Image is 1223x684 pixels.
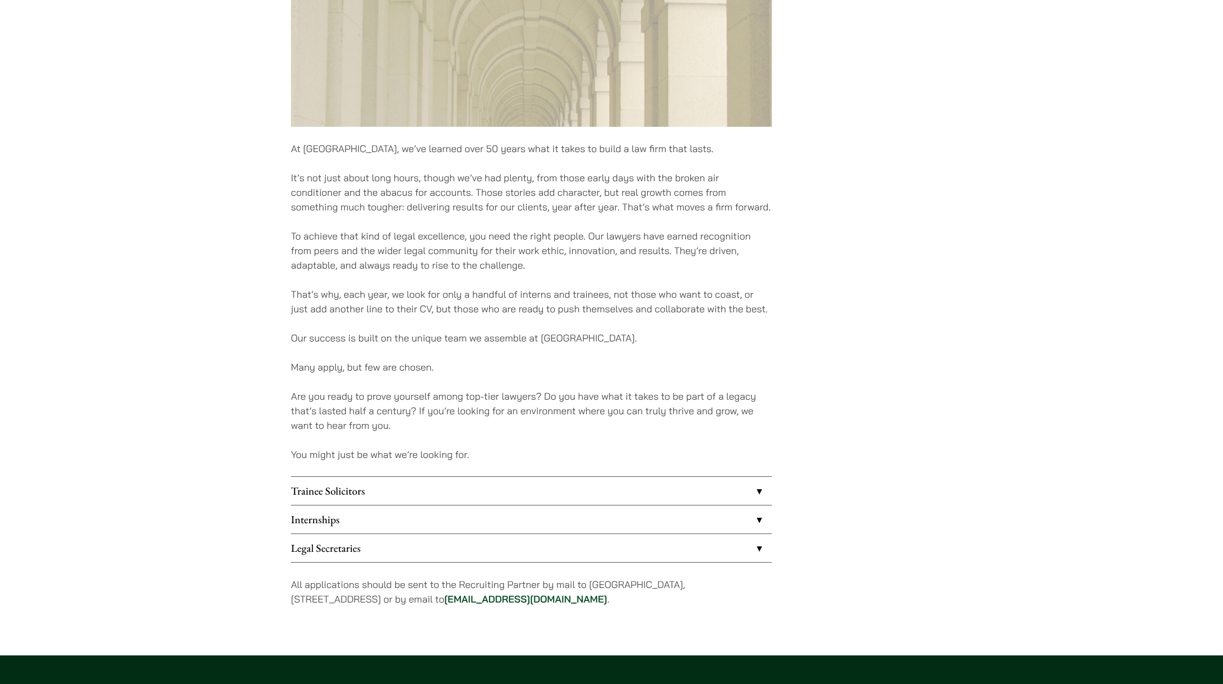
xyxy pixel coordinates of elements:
[291,360,772,374] p: Many apply, but few are chosen.
[291,447,772,462] p: You might just be what we’re looking for.
[291,170,772,214] p: It’s not just about long hours, though we’ve had plenty, from those early days with the broken ai...
[291,229,772,272] p: To achieve that kind of legal excellence, you need the right people. Our lawyers have earned reco...
[291,477,772,505] a: Trainee Solicitors
[291,141,772,156] p: At [GEOGRAPHIC_DATA], we’ve learned over 50 years what it takes to build a law firm that lasts.
[444,593,607,605] a: [EMAIL_ADDRESS][DOMAIN_NAME]
[291,505,772,533] a: Internships
[291,577,772,606] p: All applications should be sent to the Recruiting Partner by mail to [GEOGRAPHIC_DATA], [STREET_A...
[291,331,772,345] p: Our success is built on the unique team we assemble at [GEOGRAPHIC_DATA].
[291,287,772,316] p: That’s why, each year, we look for only a handful of interns and trainees, not those who want to ...
[291,389,772,433] p: Are you ready to prove yourself among top-tier lawyers? Do you have what it takes to be part of a...
[291,534,772,562] a: Legal Secretaries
